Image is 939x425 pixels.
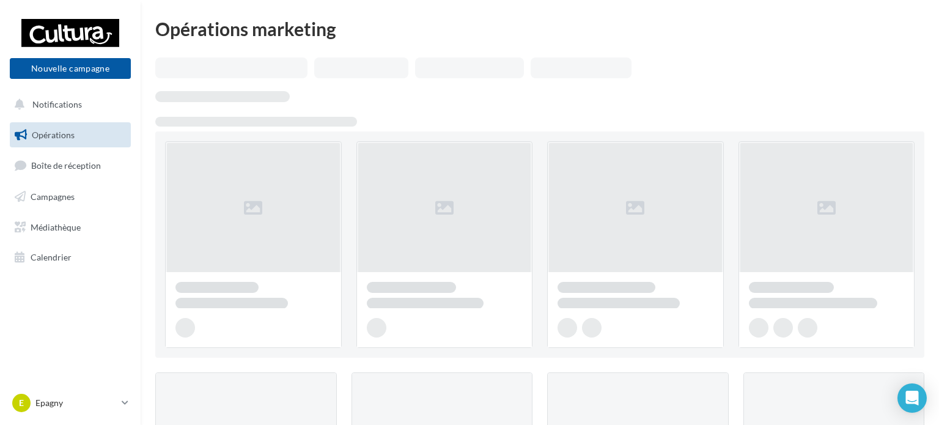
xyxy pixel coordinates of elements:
span: Médiathèque [31,221,81,232]
a: Boîte de réception [7,152,133,179]
button: Notifications [7,92,128,117]
span: Opérations [32,130,75,140]
a: Médiathèque [7,215,133,240]
button: Nouvelle campagne [10,58,131,79]
a: E Epagny [10,391,131,415]
a: Campagnes [7,184,133,210]
a: Opérations [7,122,133,148]
p: Epagny [35,397,117,409]
div: Opérations marketing [155,20,924,38]
div: Open Intercom Messenger [897,383,927,413]
span: Campagnes [31,191,75,202]
span: E [19,397,24,409]
span: Calendrier [31,252,72,262]
a: Calendrier [7,245,133,270]
span: Boîte de réception [31,160,101,171]
span: Notifications [32,99,82,109]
